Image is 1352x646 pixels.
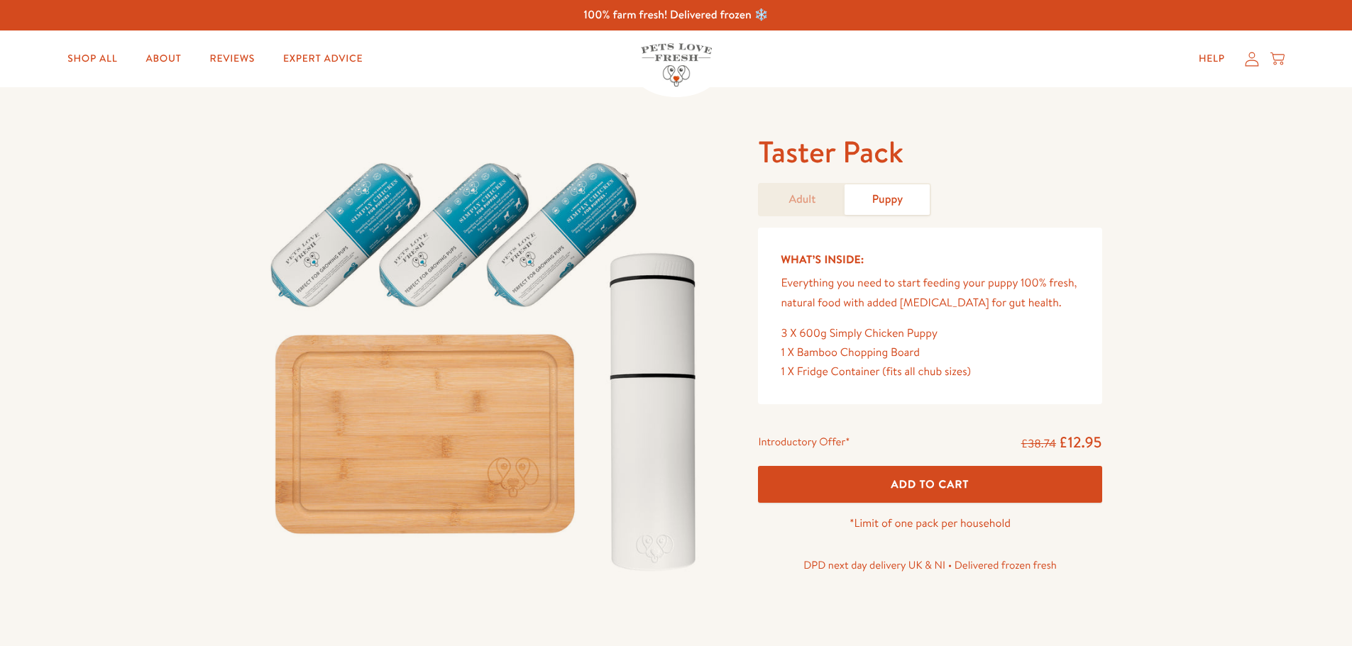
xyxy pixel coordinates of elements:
button: Add To Cart [758,466,1101,503]
div: 1 X Bamboo Chopping Board [781,343,1079,362]
a: Reviews [199,45,266,73]
span: Add To Cart [891,477,969,491]
img: Pets Love Fresh [641,43,712,87]
a: About [134,45,192,73]
p: DPD next day delivery UK & NI • Delivered frozen fresh [758,556,1101,574]
a: Shop All [56,45,128,73]
div: 1 X Fridge Container (fits all chub sizes) [781,362,1079,382]
h5: What’s Inside: [781,250,1079,269]
p: *Limit of one pack per household [758,514,1101,533]
h1: Taster Pack [758,133,1101,172]
a: Expert Advice [272,45,374,73]
img: Taster Pack - Puppy [251,133,725,587]
a: Help [1187,45,1236,73]
s: £38.74 [1021,436,1056,452]
a: Puppy [845,184,930,215]
span: £12.95 [1059,432,1102,452]
a: Adult [759,184,845,215]
div: 3 X 600g Simply Chicken Puppy [781,324,1079,343]
p: Everything you need to start feeding your puppy 100% fresh, natural food with added [MEDICAL_DATA... [781,274,1079,312]
div: Introductory Offer* [758,433,850,454]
